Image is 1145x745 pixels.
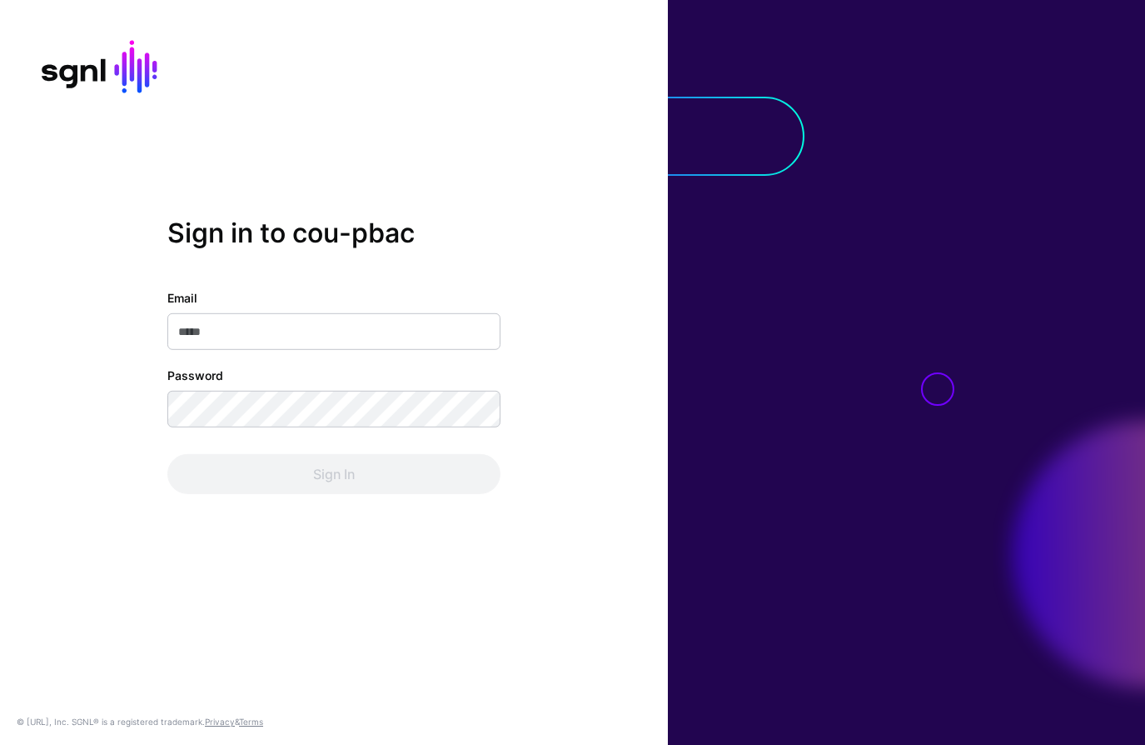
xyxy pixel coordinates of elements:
[167,217,500,249] h2: Sign in to cou-pbac
[17,715,263,728] div: © [URL], Inc. SGNL® is a registered trademark. &
[167,367,223,384] label: Password
[167,289,197,307] label: Email
[205,717,235,727] a: Privacy
[239,717,263,727] a: Terms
